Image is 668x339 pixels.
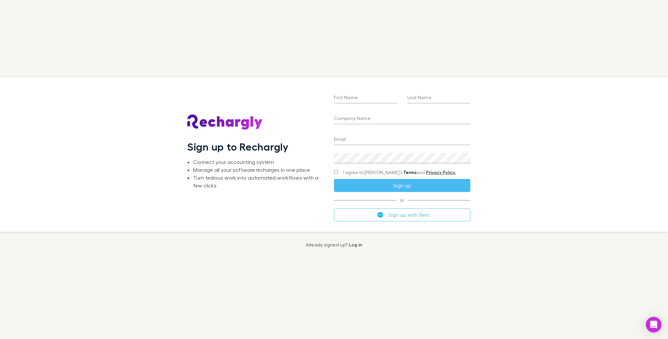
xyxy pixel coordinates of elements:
[377,212,383,218] img: Xero's logo
[193,174,324,189] li: Turn tedious work into automated workflows with a few clicks
[403,169,417,175] a: Terms
[187,114,263,130] img: Rechargly's Logo
[646,317,661,332] div: Open Intercom Messenger
[349,242,362,247] a: Log in
[426,169,456,175] a: Privacy Policy.
[334,208,470,221] button: Sign up with Xero
[334,179,470,192] button: Sign up
[193,158,324,166] li: Connect your accounting system
[306,242,362,247] p: Already signed up?
[187,140,289,153] h1: Sign up to Rechargly
[343,169,456,176] span: I agree to [PERSON_NAME]’s and
[193,166,324,174] li: Manage all your software recharges in one place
